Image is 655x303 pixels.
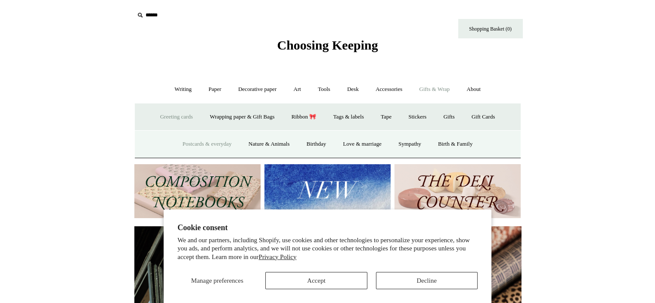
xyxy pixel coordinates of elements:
img: The Deli Counter [394,164,521,218]
img: 202302 Composition ledgers.jpg__PID:69722ee6-fa44-49dd-a067-31375e5d54ec [134,164,261,218]
a: Shopping Basket (0) [458,19,523,38]
a: Stickers [400,106,434,128]
h2: Cookie consent [177,223,478,232]
button: Accept [265,272,367,289]
a: Decorative paper [230,78,284,101]
a: Desk [339,78,366,101]
img: New.jpg__PID:f73bdf93-380a-4a35-bcfe-7823039498e1 [264,164,391,218]
a: Tags & labels [326,106,372,128]
a: Greeting cards [152,106,201,128]
span: Choosing Keeping [277,38,378,52]
a: Gift Cards [464,106,503,128]
a: Wrapping paper & Gift Bags [202,106,282,128]
a: About [459,78,488,101]
a: Art [286,78,309,101]
a: Ribbon 🎀 [284,106,324,128]
a: Choosing Keeping [277,45,378,51]
a: Birthday [299,133,334,156]
a: Love & marriage [335,133,389,156]
span: Manage preferences [191,277,243,284]
a: Nature & Animals [241,133,297,156]
button: Decline [376,272,478,289]
button: Manage preferences [177,272,257,289]
a: Sympathy [391,133,429,156]
a: Writing [167,78,199,101]
p: We and our partners, including Shopify, use cookies and other technologies to personalize your ex... [177,236,478,262]
a: Accessories [368,78,410,101]
a: Tape [373,106,399,128]
a: Gifts & Wrap [411,78,457,101]
a: Postcards & everyday [175,133,239,156]
a: Paper [201,78,229,101]
a: Tools [310,78,338,101]
a: Birth & Family [430,133,480,156]
a: Privacy Policy [259,253,297,260]
a: Gifts [436,106,463,128]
